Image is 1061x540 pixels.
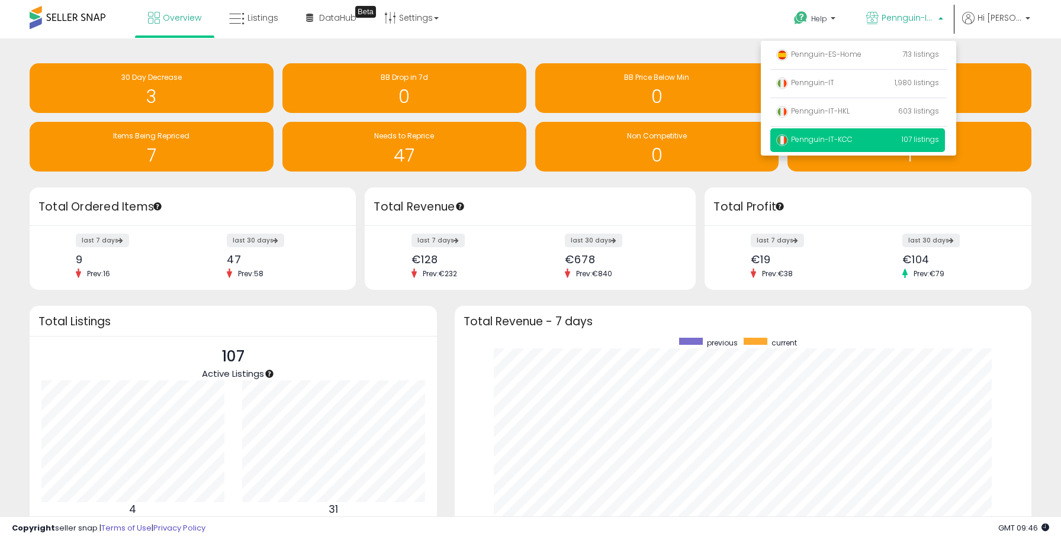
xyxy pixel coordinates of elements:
[707,338,738,348] span: previous
[152,201,163,212] div: Tooltip anchor
[565,234,622,247] label: last 30 days
[202,345,264,368] p: 107
[374,131,434,141] span: Needs to Reprice
[771,338,797,348] span: current
[776,77,788,89] img: italy.png
[751,253,859,266] div: €19
[36,145,268,165] h1: 7
[129,502,136,516] b: 4
[902,253,1011,266] div: €104
[374,199,687,215] h3: Total Revenue
[776,106,788,118] img: italy.png
[232,269,269,279] span: Prev: 58
[713,199,1022,215] h3: Total Profit
[793,11,808,25] i: Get Help
[785,2,847,38] a: Help
[202,367,264,380] span: Active Listings
[902,134,939,144] span: 107 listings
[264,368,275,379] div: Tooltip anchor
[756,269,799,279] span: Prev: €38
[895,77,939,88] span: 1,980 listings
[774,201,785,212] div: Tooltip anchor
[570,269,618,279] span: Prev: €840
[113,131,189,141] span: Items Being Repriced
[776,49,861,59] span: Pennguin-ES-Home
[411,253,522,266] div: €128
[908,269,950,279] span: Prev: €79
[38,199,347,215] h3: Total Ordered Items
[153,522,205,533] a: Privacy Policy
[998,522,1049,533] span: 2025-09-11 09:46 GMT
[101,522,152,533] a: Terms of Use
[455,201,465,212] div: Tooltip anchor
[282,63,526,113] a: BB Drop in 7d 0
[811,14,827,24] span: Help
[541,87,773,106] h1: 0
[776,49,788,61] img: spain.png
[38,317,428,326] h3: Total Listings
[76,253,184,266] div: 9
[411,234,465,247] label: last 7 days
[902,49,939,59] span: 713 listings
[81,269,116,279] span: Prev: 16
[381,72,428,82] span: BB Drop in 7d
[776,77,834,88] span: Pennguin-IT
[776,134,853,144] span: Pennguin-IT-KCC
[355,6,376,18] div: Tooltip anchor
[793,145,1025,165] h1: 1
[464,317,1023,326] h3: Total Revenue - 7 days
[12,522,55,533] strong: Copyright
[978,12,1022,24] span: Hi [PERSON_NAME]
[319,12,356,24] span: DataHub
[882,12,935,24] span: Pennguin-IT-KCC
[776,106,850,116] span: Pennguin-IT-HKL
[902,234,960,247] label: last 30 days
[535,63,779,113] a: BB Price Below Min 0
[163,12,201,24] span: Overview
[30,122,274,172] a: Items Being Repriced 7
[565,253,675,266] div: €678
[76,234,129,247] label: last 7 days
[12,523,205,534] div: seller snap | |
[751,234,804,247] label: last 7 days
[227,253,335,266] div: 47
[624,72,689,82] span: BB Price Below Min
[417,269,463,279] span: Prev: €232
[282,122,526,172] a: Needs to Reprice 47
[898,106,939,116] span: 603 listings
[288,145,520,165] h1: 47
[776,134,788,146] img: italy.png
[535,122,779,172] a: Non Competitive 0
[247,12,278,24] span: Listings
[227,234,284,247] label: last 30 days
[36,87,268,106] h1: 3
[30,63,274,113] a: 30 Day Decrease 3
[329,502,338,516] b: 31
[962,12,1030,38] a: Hi [PERSON_NAME]
[541,145,773,165] h1: 0
[121,72,182,82] span: 30 Day Decrease
[627,131,687,141] span: Non Competitive
[288,87,520,106] h1: 0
